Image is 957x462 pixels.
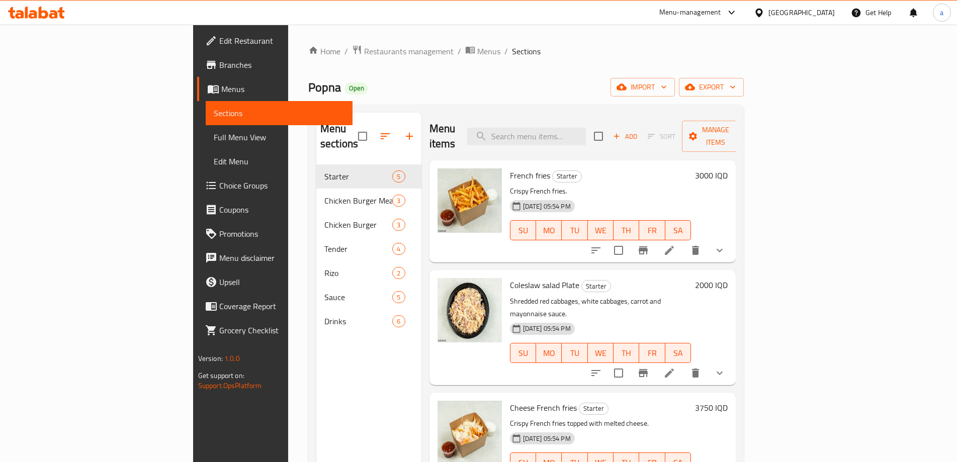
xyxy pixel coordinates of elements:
[352,45,454,58] a: Restaurants management
[510,168,550,183] span: French fries
[682,121,749,152] button: Manage items
[324,170,392,182] span: Starter
[219,35,345,47] span: Edit Restaurant
[393,317,404,326] span: 6
[316,160,421,337] nav: Menu sections
[579,403,608,415] div: Starter
[219,179,345,192] span: Choice Groups
[708,361,732,385] button: show more
[324,267,392,279] span: Rizo
[510,343,536,363] button: SU
[219,324,345,336] span: Grocery Checklist
[665,343,691,363] button: SA
[197,222,353,246] a: Promotions
[618,223,635,238] span: TH
[397,124,421,148] button: Add section
[611,78,675,97] button: import
[687,81,736,94] span: export
[588,220,614,240] button: WE
[695,278,728,292] h6: 2000 IQD
[510,417,691,430] p: Crispy French fries topped with melted cheese.
[588,126,609,147] span: Select section
[392,267,405,279] div: items
[639,220,665,240] button: FR
[631,238,655,262] button: Branch-specific-item
[352,126,373,147] span: Select all sections
[206,149,353,173] a: Edit Menu
[695,168,728,182] h6: 3000 IQD
[536,220,562,240] button: MO
[392,219,405,231] div: items
[708,238,732,262] button: show more
[609,129,641,144] button: Add
[219,59,345,71] span: Branches
[393,196,404,206] span: 3
[512,45,541,57] span: Sections
[219,204,345,216] span: Coupons
[465,45,500,58] a: Menus
[579,403,608,414] span: Starter
[608,362,629,384] span: Select to update
[562,343,587,363] button: TU
[364,45,454,57] span: Restaurants management
[643,346,661,360] span: FR
[197,198,353,222] a: Coupons
[345,84,368,93] span: Open
[519,324,575,333] span: [DATE] 05:54 PM
[519,202,575,211] span: [DATE] 05:54 PM
[467,128,586,145] input: search
[392,195,405,207] div: items
[631,361,655,385] button: Branch-specific-item
[219,300,345,312] span: Coverage Report
[316,237,421,261] div: Tender4
[540,346,558,360] span: MO
[373,124,397,148] span: Sort sections
[588,343,614,363] button: WE
[214,131,345,143] span: Full Menu View
[566,346,583,360] span: TU
[224,352,240,365] span: 1.0.0
[316,309,421,333] div: Drinks6
[679,78,744,97] button: export
[536,343,562,363] button: MO
[324,315,392,327] div: Drinks
[695,401,728,415] h6: 3750 IQD
[510,400,577,415] span: Cheese French fries
[510,295,691,320] p: Shredded red cabbages, white cabbages, carrot and mayonnaise sauce.
[714,367,726,379] svg: Show Choices
[393,268,404,278] span: 2
[221,83,345,95] span: Menus
[324,195,392,207] span: Chicken Burger Meal
[214,155,345,167] span: Edit Menu
[510,220,536,240] button: SU
[552,170,582,182] div: Starter
[324,291,392,303] div: Sauce
[324,219,392,231] div: Chicken Burger
[714,244,726,256] svg: Show Choices
[618,346,635,360] span: TH
[316,213,421,237] div: Chicken Burger3
[458,45,461,57] li: /
[198,379,262,392] a: Support.OpsPlatform
[393,293,404,302] span: 5
[940,7,943,18] span: a
[683,361,708,385] button: delete
[669,223,687,238] span: SA
[510,278,579,293] span: Coleslaw salad Plate
[324,243,392,255] div: Tender
[614,220,639,240] button: TH
[438,278,502,342] img: Coleslaw salad Plate
[316,285,421,309] div: Sauce5
[316,189,421,213] div: Chicken Burger Meal3
[669,346,687,360] span: SA
[393,220,404,230] span: 3
[612,131,639,142] span: Add
[197,173,353,198] a: Choice Groups
[510,185,691,198] p: Crispy French fries.
[197,318,353,342] a: Grocery Checklist
[197,246,353,270] a: Menu disclaimer
[566,223,583,238] span: TU
[206,125,353,149] a: Full Menu View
